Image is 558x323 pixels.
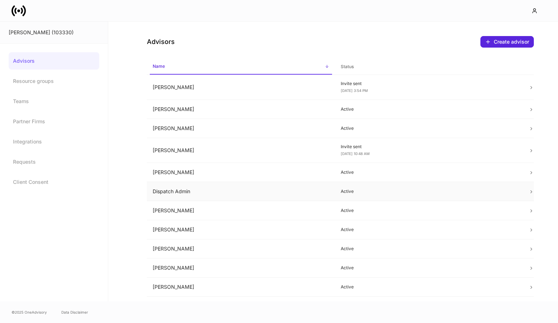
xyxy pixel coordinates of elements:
a: Partner Firms [9,113,99,130]
span: [DATE] 10:48 AM [341,151,370,156]
p: Active [341,106,517,112]
td: [PERSON_NAME] [147,163,335,182]
p: Active [341,246,517,252]
td: [PERSON_NAME] [147,100,335,119]
div: Create advisor [485,39,529,45]
p: Active [341,227,517,233]
td: Dispatch Admin [147,182,335,201]
a: Client Consent [9,173,99,191]
span: [DATE] 3:54 PM [341,88,368,93]
p: Active [341,125,517,131]
h4: Advisors [147,37,175,46]
p: Active [341,189,517,194]
span: Status [338,59,520,74]
td: [PERSON_NAME] [147,278,335,297]
td: [PERSON_NAME] [147,258,335,278]
td: [PERSON_NAME] [147,239,335,258]
td: [PERSON_NAME] [147,75,335,100]
td: [PERSON_NAME] [147,220,335,239]
td: [PERSON_NAME] [147,138,335,163]
button: Create advisor [480,36,534,48]
div: [PERSON_NAME] (103330) [9,29,99,36]
a: Data Disclaimer [61,309,88,315]
h6: Status [341,63,354,70]
a: Resource groups [9,72,99,90]
a: Advisors [9,52,99,70]
a: Teams [9,93,99,110]
p: Invite sent [341,81,517,87]
span: © 2025 OneAdvisory [12,309,47,315]
p: Active [341,265,517,271]
h6: Name [153,63,165,70]
p: Active [341,208,517,213]
td: [PERSON_NAME] [147,297,335,316]
p: Invite sent [341,144,517,150]
p: Active [341,169,517,175]
a: Requests [9,153,99,171]
td: [PERSON_NAME] [147,119,335,138]
span: Name [150,59,332,75]
a: Integrations [9,133,99,150]
td: [PERSON_NAME] [147,201,335,220]
p: Active [341,284,517,290]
